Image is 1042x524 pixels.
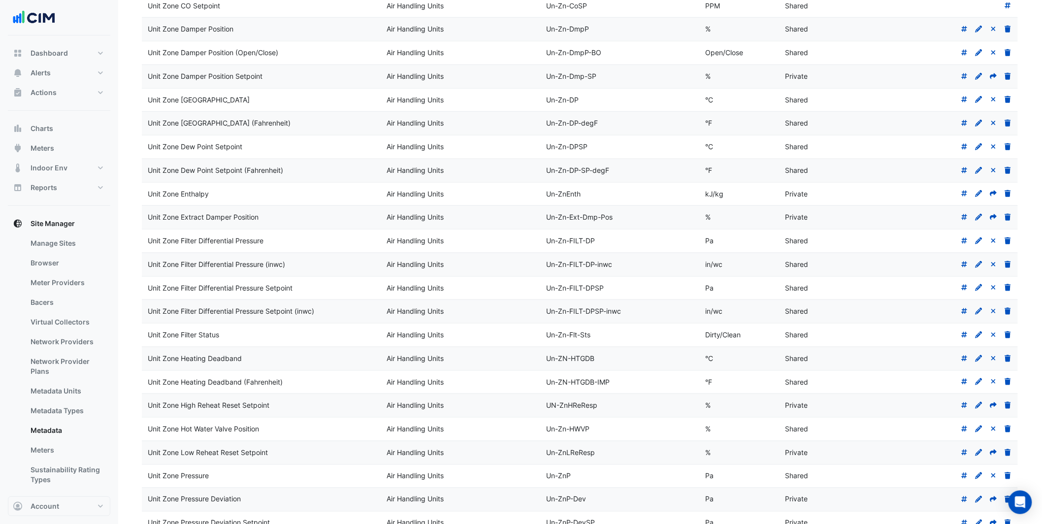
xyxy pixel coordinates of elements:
[13,48,23,58] app-icon: Dashboard
[785,353,853,364] div: Shared
[546,353,694,364] div: Un-ZN-HTGDB
[785,71,853,82] div: Private
[387,0,534,12] div: Air Handling Units
[148,141,375,153] div: Unit Zone Dew Point Setpoint
[8,178,110,197] button: Reports
[148,189,375,200] div: Unit Zone Enthalpy
[1004,260,1012,268] a: Delete
[785,118,853,129] div: Shared
[148,24,375,35] div: Unit Zone Damper Position
[148,71,375,82] div: Unit Zone Damper Position Setpoint
[12,8,56,28] img: Company Logo
[785,377,853,388] div: Shared
[785,141,853,153] div: Shared
[387,353,534,364] div: Air Handling Units
[706,259,774,270] div: in/wc
[960,448,969,457] a: Retrieve metadata usage counts for favourites, rules and templates
[785,95,853,106] div: Shared
[148,400,375,411] div: Unit Zone High Reheat Reset Setpoint
[13,183,23,193] app-icon: Reports
[960,260,969,268] a: Retrieve metadata usage counts for favourites, rules and templates
[546,189,694,200] div: Un-ZnEnth
[546,235,694,247] div: Un-Zn-FILT-DP
[706,306,774,317] div: in/wc
[8,138,110,158] button: Meters
[989,119,998,127] a: Unshare
[148,377,375,388] div: Unit Zone Heating Deadband (Fahrenheit)
[148,0,375,12] div: Unit Zone CO Setpoint
[387,95,534,106] div: Air Handling Units
[148,235,375,247] div: Unit Zone Filter Differential Pressure
[1004,72,1012,80] a: Delete
[1004,190,1012,198] a: Delete
[8,233,110,493] div: Site Manager
[8,496,110,516] button: Account
[148,353,375,364] div: Unit Zone Heating Deadband
[546,400,694,411] div: UN-ZnHReResp
[31,501,59,511] span: Account
[387,189,534,200] div: Air Handling Units
[23,421,110,440] a: Metadata
[387,377,534,388] div: Air Handling Units
[785,447,853,458] div: Private
[148,447,375,458] div: Unit Zone Low Reheat Reset Setpoint
[960,330,969,339] a: Retrieve metadata usage counts for favourites, rules and templates
[989,448,998,457] a: Share
[1004,378,1012,386] a: Delete
[785,400,853,411] div: Private
[706,141,774,153] div: °C
[706,118,774,129] div: °F
[387,165,534,176] div: Air Handling Units
[785,212,853,223] div: Private
[1004,425,1012,433] a: Delete
[23,440,110,460] a: Meters
[785,24,853,35] div: Shared
[387,118,534,129] div: Air Handling Units
[546,95,694,106] div: Un-Zn-DP
[546,165,694,176] div: Un-Zn-DP-SP-degF
[960,142,969,151] a: Retrieve metadata usage counts for favourites, rules and templates
[989,25,998,33] a: Unshare
[960,307,969,315] a: Retrieve metadata usage counts for favourites, rules and templates
[706,471,774,482] div: Pa
[706,424,774,435] div: %
[989,401,998,409] a: Share
[785,283,853,294] div: Shared
[1004,48,1012,57] a: Delete
[706,494,774,505] div: Pa
[785,47,853,59] div: Shared
[785,471,853,482] div: Shared
[8,158,110,178] button: Indoor Env
[387,141,534,153] div: Air Handling Units
[960,284,969,292] a: Retrieve metadata usage counts for favourites, rules and templates
[546,259,694,270] div: Un-Zn-FILT-DP-inwc
[546,141,694,153] div: Un-Zn-DPSP
[1004,96,1012,104] a: Delete
[8,119,110,138] button: Charts
[785,494,853,505] div: Private
[546,471,694,482] div: Un-ZnP
[1004,307,1012,315] a: Delete
[960,25,969,33] a: Retrieve metadata usage counts for favourites, rules and templates
[706,353,774,364] div: °C
[989,354,998,362] a: Unshare
[989,260,998,268] a: Unshare
[706,377,774,388] div: °F
[387,471,534,482] div: Air Handling Units
[960,213,969,221] a: Retrieve metadata usage counts for favourites, rules and templates
[546,71,694,82] div: Un-Zn-Dmp-SP
[1004,284,1012,292] a: Delete
[546,424,694,435] div: Un-Zn-HWVP
[785,424,853,435] div: Shared
[785,235,853,247] div: Shared
[989,166,998,174] a: Unshare
[989,236,998,245] a: Unshare
[706,329,774,341] div: Dirty/Clean
[13,68,23,78] app-icon: Alerts
[706,47,774,59] div: Open/Close
[13,219,23,229] app-icon: Site Manager
[31,143,54,153] span: Meters
[546,212,694,223] div: Un-Zn-Ext-Dmp-Pos
[1004,213,1012,221] a: Delete
[706,24,774,35] div: %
